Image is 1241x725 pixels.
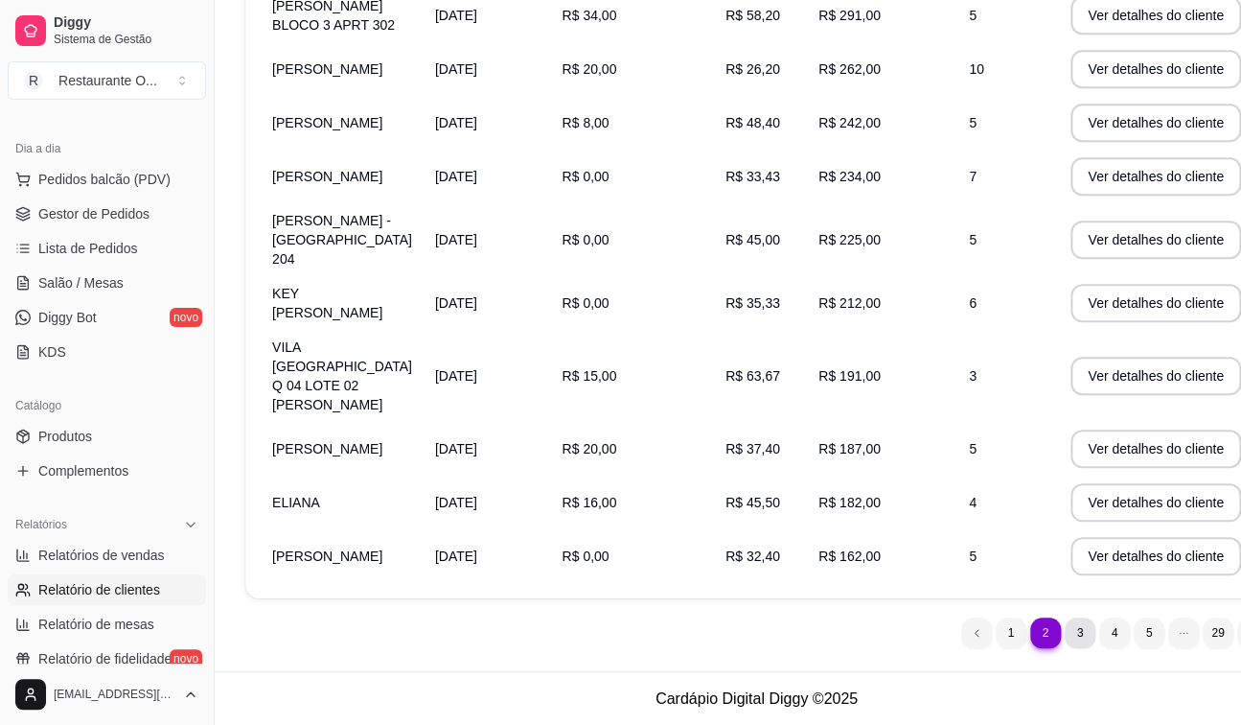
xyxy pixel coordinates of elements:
span: R$ 234,00 [818,169,881,184]
span: R$ 45,00 [725,232,780,247]
li: dots element [1168,618,1199,648]
span: R$ 182,00 [818,495,881,510]
span: R$ 242,00 [818,115,881,130]
span: R$ 8,00 [562,115,609,130]
span: 3 [969,368,977,384]
span: [DATE] [435,232,477,247]
button: Ver detalhes do cliente [1070,104,1241,142]
li: pagination item 1 [996,618,1026,648]
button: Ver detalhes do cliente [1070,157,1241,196]
span: ELIANA [272,495,320,510]
span: KDS [38,342,66,362]
span: Sistema de Gestão [54,32,198,47]
button: Ver detalhes do cliente [1070,430,1241,468]
span: Relatório de fidelidade [38,649,172,668]
div: Restaurante O ... [58,71,157,90]
span: R$ 0,00 [562,169,609,184]
span: Diggy Bot [38,308,97,327]
span: R$ 15,00 [562,368,616,384]
span: Lista de Pedidos [38,239,138,258]
span: R$ 20,00 [562,61,616,77]
span: R$ 262,00 [818,61,881,77]
span: VILA [GEOGRAPHIC_DATA] Q 04 LOTE 02 [PERSON_NAME] [272,339,412,412]
span: 6 [969,295,977,311]
span: [PERSON_NAME] - [GEOGRAPHIC_DATA] 204 [272,213,412,267]
span: 5 [969,232,977,247]
span: [PERSON_NAME] [272,115,382,130]
span: Relatório de mesas [38,615,154,634]
li: pagination item 4 [1099,618,1130,648]
span: [DATE] [435,295,477,311]
button: Ver detalhes do cliente [1070,221,1241,259]
span: Gestor de Pedidos [38,204,149,223]
a: Lista de Pedidos [8,233,206,264]
span: R$ 45,50 [725,495,780,510]
span: R$ 0,00 [562,232,609,247]
a: Relatório de fidelidadenovo [8,643,206,674]
span: [DATE] [435,8,477,23]
li: pagination item 5 [1134,618,1164,648]
li: previous page button [961,618,992,648]
span: R$ 32,40 [725,549,780,564]
span: R$ 20,00 [562,441,616,456]
span: R$ 48,40 [725,115,780,130]
span: 10 [969,61,984,77]
button: Ver detalhes do cliente [1070,50,1241,88]
a: KDS [8,337,206,367]
span: 5 [969,441,977,456]
span: Produtos [38,427,92,446]
button: Ver detalhes do cliente [1070,284,1241,322]
span: R$ 162,00 [818,549,881,564]
span: R$ 225,00 [818,232,881,247]
button: [EMAIL_ADDRESS][DOMAIN_NAME] [8,671,206,717]
span: Salão / Mesas [38,273,124,292]
span: KEY [PERSON_NAME] [272,286,382,320]
div: Dia a dia [8,133,206,164]
a: Relatórios de vendas [8,540,206,571]
a: Relatório de clientes [8,574,206,605]
span: R$ 37,40 [725,441,780,456]
span: [DATE] [435,61,477,77]
a: Relatório de mesas [8,609,206,640]
span: R$ 0,00 [562,549,609,564]
button: Ver detalhes do cliente [1070,483,1241,522]
span: R [24,71,43,90]
span: 5 [969,115,977,130]
span: R$ 212,00 [818,295,881,311]
span: [PERSON_NAME] [272,169,382,184]
span: R$ 34,00 [562,8,616,23]
span: [PERSON_NAME] [272,549,382,564]
span: 7 [969,169,977,184]
div: Catálogo [8,390,206,421]
span: Diggy [54,14,198,32]
span: R$ 0,00 [562,295,609,311]
span: Relatório de clientes [38,580,160,599]
span: Complementos [38,461,128,480]
span: [DATE] [435,495,477,510]
span: [PERSON_NAME] [272,61,382,77]
a: Complementos [8,456,206,486]
span: [DATE] [435,368,477,384]
span: [DATE] [435,549,477,564]
span: [DATE] [435,441,477,456]
span: Relatórios [15,517,67,532]
button: Select a team [8,61,206,100]
a: Produtos [8,421,206,452]
li: pagination item 3 [1065,618,1095,648]
span: R$ 16,00 [562,495,616,510]
a: Diggy Botnovo [8,302,206,333]
span: R$ 63,67 [725,368,780,384]
a: Gestor de Pedidos [8,199,206,229]
span: R$ 58,20 [725,8,780,23]
a: Salão / Mesas [8,268,206,298]
button: Ver detalhes do cliente [1070,357,1241,395]
span: R$ 26,20 [725,61,780,77]
li: pagination item 2 active [1030,618,1061,648]
span: [EMAIL_ADDRESS][DOMAIN_NAME] [54,687,175,702]
span: 5 [969,8,977,23]
span: 5 [969,549,977,564]
li: pagination item 29 [1203,618,1233,648]
button: Ver detalhes do cliente [1070,537,1241,575]
span: 4 [969,495,977,510]
a: DiggySistema de Gestão [8,8,206,54]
